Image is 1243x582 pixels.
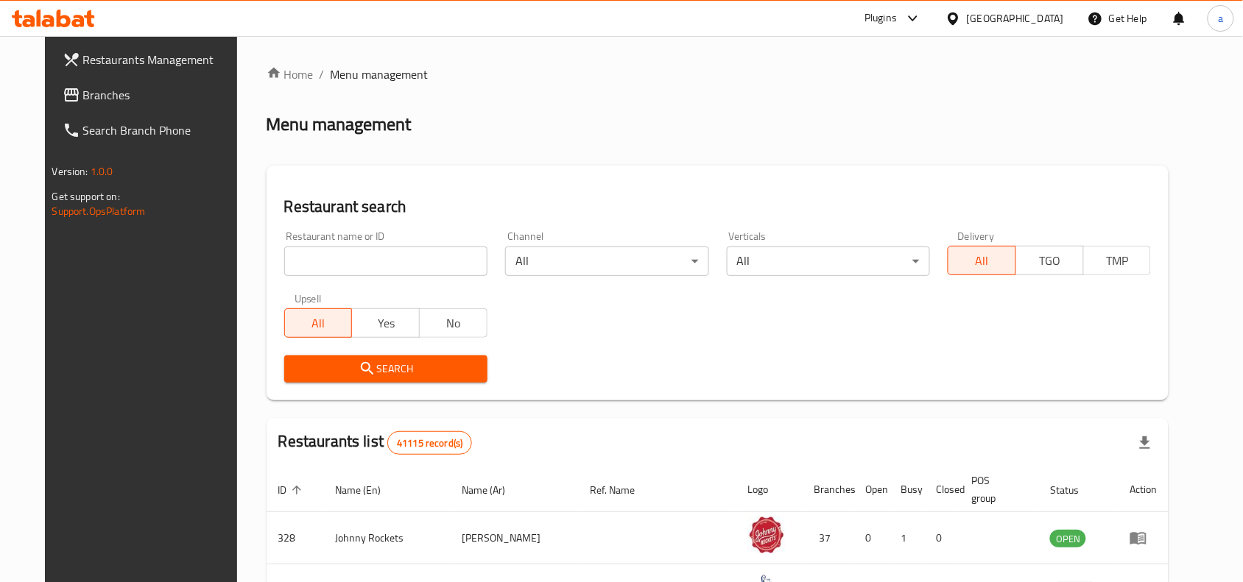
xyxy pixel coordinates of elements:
[419,308,487,338] button: No
[83,51,241,68] span: Restaurants Management
[1050,481,1098,499] span: Status
[865,10,897,27] div: Plugins
[83,86,241,104] span: Branches
[296,360,476,378] span: Search
[1090,250,1146,272] span: TMP
[387,431,472,455] div: Total records count
[388,436,471,450] span: 41115 record(s)
[291,313,347,334] span: All
[91,162,113,181] span: 1.0.0
[590,481,654,499] span: Ref. Name
[1050,530,1086,547] div: OPEN
[51,77,253,113] a: Branches
[51,113,253,148] a: Search Branch Phone
[331,65,429,83] span: Menu management
[727,246,930,276] div: All
[1127,425,1163,461] div: Export file
[267,113,412,136] h2: Menu management
[52,202,146,221] a: Support.OpsPlatform
[295,294,322,304] label: Upsell
[358,313,414,334] span: Yes
[267,65,1169,83] nav: breadcrumb
[925,512,960,564] td: 0
[336,481,401,499] span: Name (En)
[320,65,325,83] li: /
[948,246,1016,275] button: All
[351,308,420,338] button: Yes
[450,512,578,564] td: [PERSON_NAME]
[83,121,241,139] span: Search Branch Phone
[1015,246,1084,275] button: TGO
[1218,10,1223,26] span: a
[854,467,890,512] th: Open
[284,196,1152,218] h2: Restaurant search
[925,467,960,512] th: Closed
[1118,467,1169,512] th: Action
[967,10,1064,26] div: [GEOGRAPHIC_DATA]
[803,467,854,512] th: Branches
[890,512,925,564] td: 1
[958,231,995,241] label: Delivery
[972,472,1021,507] span: POS group
[267,65,314,83] a: Home
[267,512,324,564] td: 328
[736,467,803,512] th: Logo
[324,512,451,564] td: Johnny Rockets
[51,42,253,77] a: Restaurants Management
[52,162,88,181] span: Version:
[954,250,1010,272] span: All
[278,481,306,499] span: ID
[803,512,854,564] td: 37
[426,313,482,334] span: No
[278,430,473,455] h2: Restaurants list
[284,355,487,383] button: Search
[505,246,708,276] div: All
[1050,530,1086,547] span: OPEN
[748,517,785,553] img: Johnny Rockets
[1022,250,1078,272] span: TGO
[854,512,890,564] td: 0
[284,308,353,338] button: All
[1083,246,1152,275] button: TMP
[462,481,524,499] span: Name (Ar)
[1130,529,1157,547] div: Menu
[52,187,120,206] span: Get support on:
[890,467,925,512] th: Busy
[284,246,487,276] input: Search for restaurant name or ID..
